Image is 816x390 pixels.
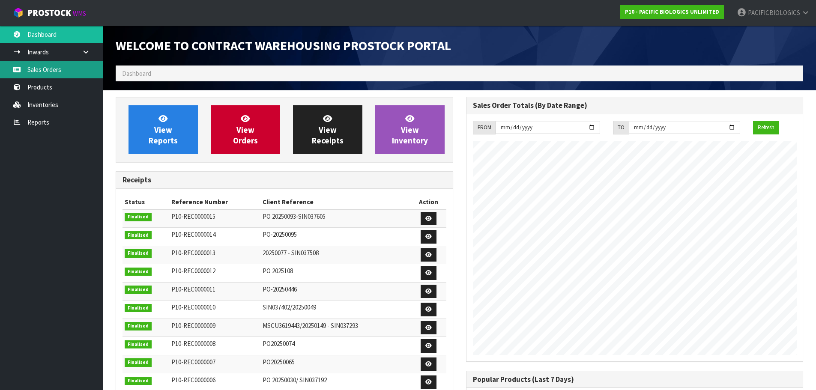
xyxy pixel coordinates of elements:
[169,195,260,209] th: Reference Number
[171,376,215,384] span: P10-REC0000006
[125,322,152,330] span: Finalised
[263,303,316,311] span: SIN037402/20250049
[263,249,319,257] span: 20250077 - SIN037508
[171,249,215,257] span: P10-REC0000013
[129,105,198,154] a: ViewReports
[263,267,293,275] span: PO 2025108
[125,268,152,276] span: Finalised
[392,113,428,146] span: View Inventory
[171,267,215,275] span: P10-REC0000012
[149,113,178,146] span: View Reports
[753,121,779,134] button: Refresh
[473,375,797,384] h3: Popular Products (Last 7 Days)
[263,230,297,238] span: PO-20250095
[73,9,86,18] small: WMS
[748,9,800,17] span: PACIFICBIOLOGICS
[116,37,451,54] span: Welcome to Contract Warehousing ProStock Portal
[125,286,152,294] span: Finalised
[125,358,152,367] span: Finalised
[263,285,297,293] span: PO-20250446
[27,7,71,18] span: ProStock
[411,195,446,209] th: Action
[473,101,797,110] h3: Sales Order Totals (By Date Range)
[123,195,169,209] th: Status
[293,105,362,154] a: ViewReceipts
[125,249,152,258] span: Finalised
[263,358,295,366] span: PO20250065
[260,195,410,209] th: Client Reference
[263,212,326,220] span: PO 20250093-SIN037605
[263,376,327,384] span: PO 20250030/ SIN037192
[171,212,215,220] span: P10-REC0000015
[171,339,215,348] span: P10-REC0000008
[171,285,215,293] span: P10-REC0000011
[211,105,280,154] a: ViewOrders
[125,213,152,221] span: Finalised
[171,230,215,238] span: P10-REC0000014
[473,121,496,134] div: FROM
[263,339,295,348] span: PO20250074
[171,322,215,330] span: P10-REC0000009
[125,231,152,240] span: Finalised
[125,304,152,313] span: Finalised
[125,377,152,385] span: Finalised
[625,8,719,15] strong: P10 - PACIFIC BIOLOGICS UNLIMITED
[123,176,446,184] h3: Receipts
[171,358,215,366] span: P10-REC0000007
[125,340,152,349] span: Finalised
[171,303,215,311] span: P10-REC0000010
[122,69,151,77] span: Dashboard
[233,113,258,146] span: View Orders
[13,7,24,18] img: cube-alt.png
[312,113,344,146] span: View Receipts
[613,121,629,134] div: TO
[263,322,358,330] span: MSCU3619443/20250149 - SIN037293
[375,105,445,154] a: ViewInventory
